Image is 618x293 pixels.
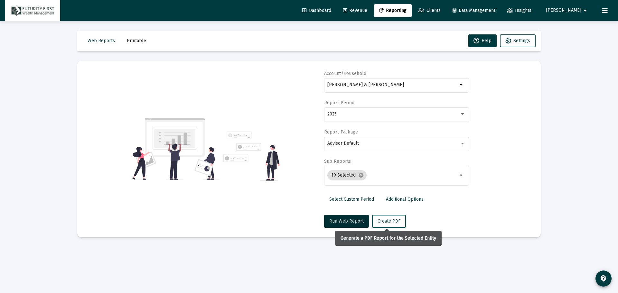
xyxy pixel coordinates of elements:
button: Help [468,34,497,47]
span: Reporting [379,8,407,13]
a: Data Management [447,4,501,17]
span: Select Custom Period [329,197,374,202]
a: Revenue [338,4,372,17]
label: Report Period [324,100,355,105]
img: Dashboard [10,4,55,17]
mat-chip: 19 Selected [327,170,367,180]
span: Printable [127,38,146,43]
span: [PERSON_NAME] [546,8,581,13]
mat-icon: arrow_drop_down [458,171,465,179]
label: Sub Reports [324,159,351,164]
a: Dashboard [297,4,336,17]
input: Search or select an account or household [327,82,458,87]
a: Clients [413,4,446,17]
label: Account/Household [324,71,367,76]
span: Data Management [453,8,495,13]
mat-icon: cancel [358,172,364,178]
button: [PERSON_NAME] [538,4,597,17]
mat-icon: arrow_drop_down [458,81,465,89]
mat-icon: contact_support [600,275,607,282]
span: Web Reports [88,38,115,43]
img: reporting-alt [223,132,280,181]
span: Dashboard [302,8,331,13]
span: Advisor Default [327,141,359,146]
mat-icon: arrow_drop_down [581,4,589,17]
span: Run Web Report [329,218,364,224]
span: Additional Options [386,197,424,202]
button: Run Web Report [324,215,369,228]
span: Clients [418,8,441,13]
a: Insights [502,4,537,17]
button: Create PDF [372,215,406,228]
span: Insights [507,8,531,13]
span: Create PDF [378,218,400,224]
span: Settings [513,38,530,43]
a: Reporting [374,4,412,17]
button: Web Reports [82,34,120,47]
span: 2025 [327,111,337,117]
mat-chip-list: Selection [327,169,458,182]
button: Printable [122,34,151,47]
button: Settings [500,34,536,47]
span: Revenue [343,8,367,13]
label: Report Package [324,129,358,135]
span: Help [473,38,492,43]
img: reporting [131,117,220,181]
